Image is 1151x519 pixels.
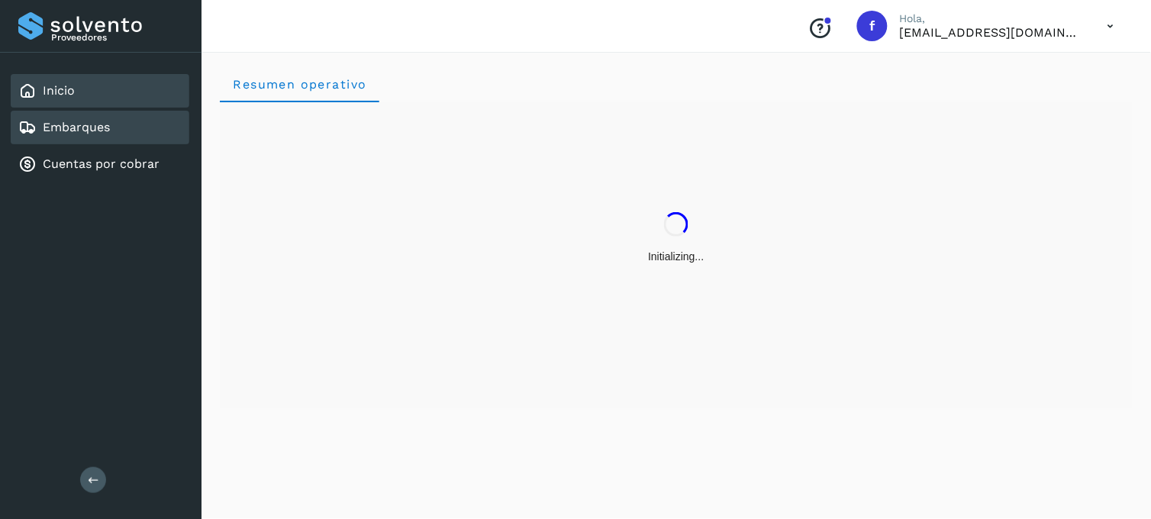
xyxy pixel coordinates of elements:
p: facturacion@protransport.com.mx [900,25,1083,40]
div: Inicio [11,74,189,108]
span: Resumen operativo [232,77,367,92]
a: Embarques [43,120,110,134]
p: Hola, [900,12,1083,25]
a: Inicio [43,83,75,98]
div: Embarques [11,111,189,144]
div: Cuentas por cobrar [11,147,189,181]
a: Cuentas por cobrar [43,156,160,171]
p: Proveedores [51,32,183,43]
